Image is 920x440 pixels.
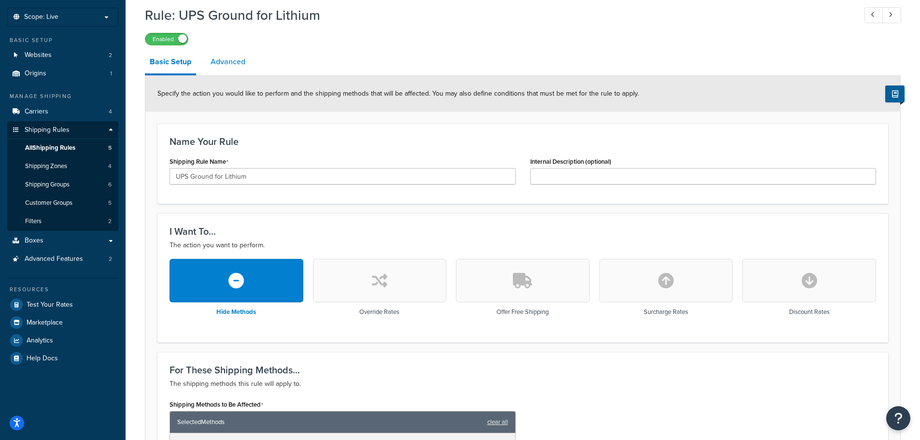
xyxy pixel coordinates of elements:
[7,46,118,64] li: Websites
[7,139,118,157] a: AllShipping Rules5
[110,70,112,78] span: 1
[109,108,112,116] span: 4
[7,332,118,349] a: Analytics
[7,121,118,231] li: Shipping Rules
[177,415,482,429] span: Selected Methods
[25,108,48,116] span: Carriers
[145,6,847,25] h1: Rule: UPS Ground for Lithium
[886,406,910,430] button: Open Resource Center
[7,103,118,121] li: Carriers
[145,50,196,75] a: Basic Setup
[882,7,901,23] a: Next Record
[108,181,112,189] span: 6
[7,250,118,268] li: Advanced Features
[27,319,63,327] span: Marketplace
[7,176,118,194] a: Shipping Groups6
[27,355,58,363] span: Help Docs
[170,158,228,166] label: Shipping Rule Name
[7,103,118,121] a: Carriers4
[487,415,508,429] a: clear all
[789,309,830,315] h3: Discount Rates
[25,162,67,170] span: Shipping Zones
[7,285,118,294] div: Resources
[170,378,876,390] p: The shipping methods this rule will apply to.
[7,46,118,64] a: Websites2
[530,158,611,165] label: Internal Description (optional)
[108,217,112,226] span: 2
[7,213,118,230] a: Filters2
[216,309,256,315] h3: Hide Methods
[108,162,112,170] span: 4
[7,250,118,268] a: Advanced Features2
[24,13,58,21] span: Scope: Live
[145,33,188,45] label: Enabled
[7,157,118,175] li: Shipping Zones
[170,401,263,409] label: Shipping Methods to Be Affected
[25,255,83,263] span: Advanced Features
[864,7,883,23] a: Previous Record
[25,126,70,134] span: Shipping Rules
[170,226,876,237] h3: I Want To...
[7,176,118,194] li: Shipping Groups
[108,199,112,207] span: 5
[7,92,118,100] div: Manage Shipping
[7,350,118,367] a: Help Docs
[496,309,549,315] h3: Offer Free Shipping
[25,70,46,78] span: Origins
[25,51,52,59] span: Websites
[7,121,118,139] a: Shipping Rules
[27,337,53,345] span: Analytics
[7,157,118,175] a: Shipping Zones4
[206,50,250,73] a: Advanced
[109,255,112,263] span: 2
[108,144,112,152] span: 5
[359,309,399,315] h3: Override Rates
[25,237,43,245] span: Boxes
[885,85,905,102] button: Show Help Docs
[25,217,42,226] span: Filters
[25,181,70,189] span: Shipping Groups
[7,65,118,83] a: Origins1
[7,65,118,83] li: Origins
[644,309,688,315] h3: Surcharge Rates
[7,232,118,250] a: Boxes
[7,296,118,313] a: Test Your Rates
[170,136,876,147] h3: Name Your Rule
[25,199,72,207] span: Customer Groups
[7,213,118,230] li: Filters
[170,365,876,375] h3: For These Shipping Methods...
[157,88,639,99] span: Specify the action you would like to perform and the shipping methods that will be affected. You ...
[27,301,73,309] span: Test Your Rates
[25,144,75,152] span: All Shipping Rules
[7,194,118,212] li: Customer Groups
[7,314,118,331] a: Marketplace
[7,194,118,212] a: Customer Groups5
[170,240,876,251] p: The action you want to perform.
[109,51,112,59] span: 2
[7,36,118,44] div: Basic Setup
